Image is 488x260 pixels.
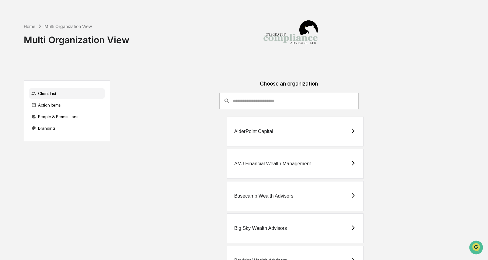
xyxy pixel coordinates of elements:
div: 🖐️ [6,77,11,82]
div: Multi Organization View [44,24,92,29]
a: 🔎Data Lookup [4,86,41,97]
div: AMJ Financial Wealth Management [234,161,311,167]
div: AlderPoint Capital [234,129,273,134]
a: 🖐️Preclearance [4,74,42,85]
div: Home [24,24,35,29]
div: Choose an organization [115,80,463,93]
div: Basecamp Wealth Advisors [234,193,293,199]
button: Start new chat [103,48,111,56]
div: People & Permissions [29,111,105,122]
p: How can we help? [6,13,111,23]
div: 🗄️ [44,77,49,82]
div: Branding [29,123,105,134]
span: Preclearance [12,77,39,83]
div: 🔎 [6,89,11,94]
div: Big Sky Wealth Advisors [234,226,287,231]
div: We're available if you need us! [21,53,77,58]
div: Multi Organization View [24,30,129,45]
div: Start new chat [21,47,100,53]
a: 🗄️Attestations [42,74,78,85]
a: Powered byPylon [43,103,74,108]
div: consultant-dashboard__filter-organizations-search-bar [219,93,358,109]
iframe: Open customer support [469,240,485,256]
span: Pylon [61,103,74,108]
span: Attestations [50,77,75,83]
div: Client List [29,88,105,99]
img: 1746055101610-c473b297-6a78-478c-a979-82029cc54cd1 [6,47,17,58]
span: Data Lookup [12,88,38,94]
img: Integrated Compliance Advisors [260,5,321,66]
div: Action Items [29,100,105,111]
